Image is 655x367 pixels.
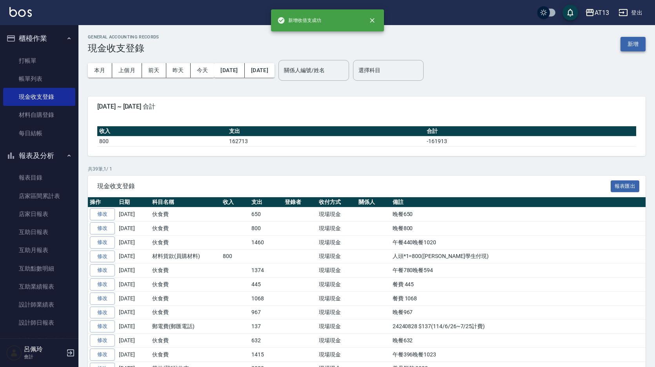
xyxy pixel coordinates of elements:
[611,180,640,193] button: 報表匯出
[150,320,221,334] td: 郵電費(郵匯電話)
[357,197,391,207] th: 關係人
[150,207,221,222] td: 伙食費
[117,249,150,263] td: [DATE]
[391,197,646,207] th: 備註
[391,207,646,222] td: 晚餐650
[317,347,357,362] td: 現場現金
[615,5,646,20] button: 登出
[150,222,221,236] td: 伙食費
[391,334,646,348] td: 晚餐632
[150,249,221,263] td: 材料貨款(員購材料)
[249,320,283,334] td: 137
[3,223,75,241] a: 互助日報表
[90,349,115,361] a: 修改
[611,182,640,189] a: 報表匯出
[117,207,150,222] td: [DATE]
[249,207,283,222] td: 650
[117,305,150,320] td: [DATE]
[3,52,75,70] a: 打帳單
[3,296,75,314] a: 設計師業績表
[3,241,75,259] a: 互助月報表
[90,293,115,305] a: 修改
[97,103,636,111] span: [DATE] ~ [DATE] 合計
[117,278,150,292] td: [DATE]
[88,165,646,173] p: 共 39 筆, 1 / 1
[3,332,75,350] a: 設計師業績月報表
[117,197,150,207] th: 日期
[249,305,283,320] td: 967
[317,278,357,292] td: 現場現金
[191,63,215,78] button: 今天
[9,7,32,17] img: Logo
[90,208,115,220] a: 修改
[221,197,249,207] th: 收入
[3,314,75,332] a: 設計師日報表
[88,43,159,54] h3: 現金收支登錄
[90,236,115,249] a: 修改
[317,207,357,222] td: 現場現金
[88,63,112,78] button: 本月
[620,37,646,51] button: 新增
[150,334,221,348] td: 伙食費
[24,353,64,360] p: 會計
[97,182,611,190] span: 現金收支登錄
[3,278,75,296] a: 互助業績報表
[391,305,646,320] td: 晚餐967
[150,305,221,320] td: 伙食費
[245,63,275,78] button: [DATE]
[391,320,646,334] td: 24240828 $137(114/6/26~7/25計費)
[277,16,321,24] span: 新增收借支成功
[90,264,115,276] a: 修改
[562,5,578,20] button: save
[391,249,646,263] td: 人頭*1=800([PERSON_NAME]學生付現)
[117,347,150,362] td: [DATE]
[221,249,249,263] td: 800
[317,263,357,278] td: 現場現金
[391,263,646,278] td: 午餐780晚餐594
[90,222,115,234] a: 修改
[214,63,244,78] button: [DATE]
[317,305,357,320] td: 現場現金
[117,222,150,236] td: [DATE]
[595,8,609,18] div: AT13
[117,334,150,348] td: [DATE]
[620,40,646,47] a: 新增
[150,197,221,207] th: 科目名稱
[227,126,425,136] th: 支出
[249,278,283,292] td: 445
[249,263,283,278] td: 1374
[317,222,357,236] td: 現場現金
[150,235,221,249] td: 伙食費
[3,260,75,278] a: 互助點數明細
[3,70,75,88] a: 帳單列表
[391,222,646,236] td: 晚餐800
[227,136,425,146] td: 162713
[88,35,159,40] h2: GENERAL ACCOUNTING RECORDS
[3,28,75,49] button: 櫃檯作業
[283,197,317,207] th: 登錄者
[150,291,221,305] td: 伙食費
[317,249,357,263] td: 現場現金
[150,278,221,292] td: 伙食費
[3,124,75,142] a: 每日結帳
[317,235,357,249] td: 現場現金
[582,5,612,21] button: AT13
[3,169,75,187] a: 報表目錄
[117,291,150,305] td: [DATE]
[364,12,381,29] button: close
[6,345,22,361] img: Person
[249,197,283,207] th: 支出
[317,320,357,334] td: 現場現金
[425,126,636,136] th: 合計
[90,278,115,291] a: 修改
[249,291,283,305] td: 1068
[90,251,115,263] a: 修改
[425,136,636,146] td: -161913
[391,291,646,305] td: 餐費 1068
[317,197,357,207] th: 收付方式
[3,88,75,106] a: 現金收支登錄
[3,106,75,124] a: 材料自購登錄
[112,63,142,78] button: 上個月
[249,235,283,249] td: 1460
[142,63,166,78] button: 前天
